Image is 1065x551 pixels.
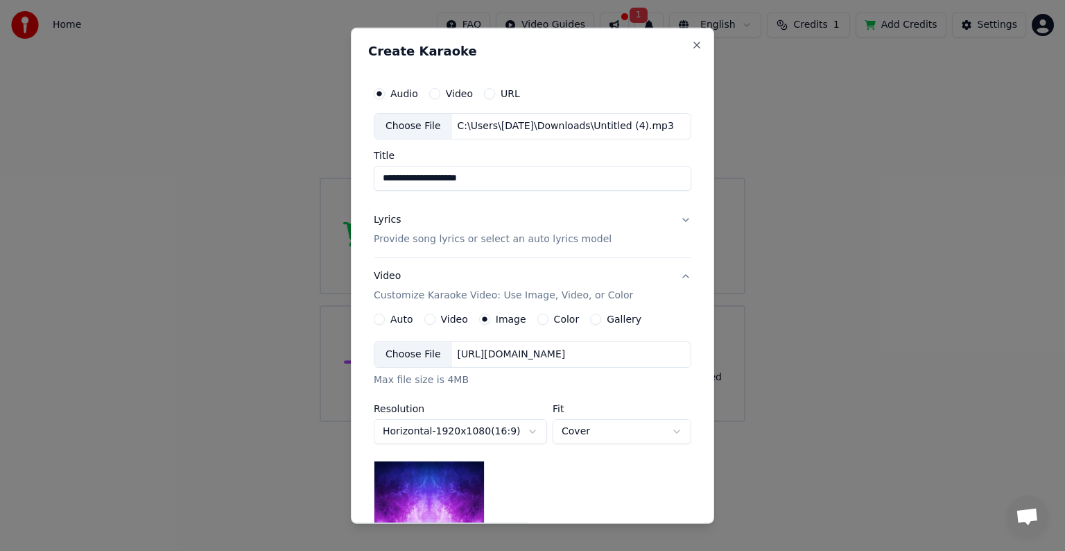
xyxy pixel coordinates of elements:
div: [URL][DOMAIN_NAME] [452,348,571,362]
div: Max file size is 4MB [374,373,691,387]
label: Color [554,314,580,324]
button: VideoCustomize Karaoke Video: Use Image, Video, or Color [374,258,691,314]
label: Title [374,151,691,160]
label: Image [496,314,526,324]
label: Audio [390,89,418,99]
button: LyricsProvide song lyrics or select an auto lyrics model [374,202,691,257]
label: Fit [553,404,691,414]
label: Gallery [607,314,641,324]
div: Lyrics [374,213,401,227]
div: Choose File [374,114,452,139]
h2: Create Karaoke [368,45,697,58]
div: Video [374,269,633,303]
p: Customize Karaoke Video: Use Image, Video, or Color [374,289,633,303]
div: Choose File [374,342,452,367]
p: Provide song lyrics or select an auto lyrics model [374,232,612,246]
div: C:\Users\[DATE]\Downloads\Untitled (4).mp3 [452,119,679,133]
label: Resolution [374,404,547,414]
label: Auto [390,314,413,324]
label: URL [501,89,520,99]
label: Video [446,89,473,99]
label: Video [441,314,468,324]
